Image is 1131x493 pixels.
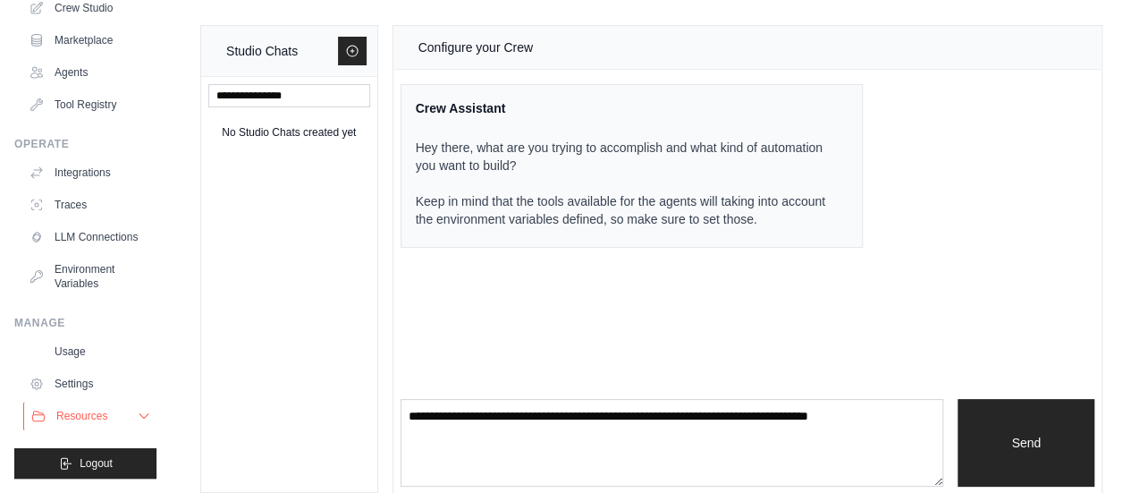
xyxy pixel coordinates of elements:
a: Tool Registry [21,90,156,119]
a: Settings [21,370,156,398]
p: Hey there, what are you trying to accomplish and what kind of automation you want to build? Keep ... [416,139,827,228]
a: Traces [21,191,156,219]
a: Usage [21,337,156,366]
span: Resources [56,409,107,423]
div: No Studio Chats created yet [222,122,356,143]
div: Manage [14,316,156,330]
a: Agents [21,58,156,87]
a: Environment Variables [21,255,156,298]
button: Logout [14,448,156,479]
a: Integrations [21,158,156,187]
span: Logout [80,456,113,471]
a: Marketplace [21,26,156,55]
div: Configure your Crew [418,37,533,58]
button: Resources [23,402,158,430]
a: LLM Connections [21,223,156,251]
div: Studio Chats [226,40,298,62]
button: Send [958,399,1094,487]
div: Operate [14,137,156,151]
div: Crew Assistant [416,99,827,117]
